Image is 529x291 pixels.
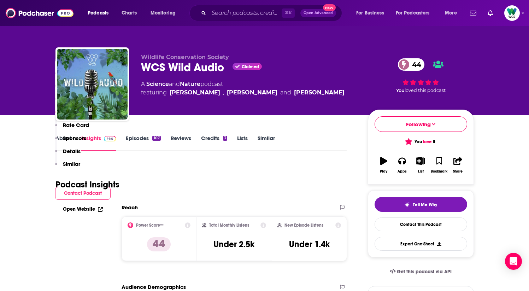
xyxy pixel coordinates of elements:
a: Science [146,81,169,87]
div: A podcast [141,80,345,97]
img: Podchaser - Follow, Share and Rate Podcasts [6,6,74,20]
span: Podcasts [88,8,108,18]
div: Bookmark [431,169,447,174]
span: ⌘ K [282,8,295,18]
button: Similar [55,161,80,174]
span: Get this podcast via API [397,269,452,275]
span: Wildlife Conservation Society [141,54,229,60]
span: You [396,88,405,93]
button: open menu [440,7,466,19]
span: Tell Me Why [413,202,437,208]
div: Apps [398,169,407,174]
span: For Podcasters [396,8,430,18]
div: 107 [152,136,160,141]
h3: Under 2.5k [213,239,254,250]
a: [PERSON_NAME] [227,88,277,97]
p: 44 [147,237,171,251]
span: 44 [405,58,425,71]
button: Apps [393,152,411,178]
span: and [280,88,291,97]
a: Charts [117,7,141,19]
h2: New Episode Listens [284,223,323,228]
span: Charts [122,8,137,18]
span: Claimed [242,65,259,69]
button: You love it [375,135,467,149]
div: Open Intercom Messenger [505,253,522,270]
button: open menu [351,7,393,19]
a: Nat Moss [170,88,220,97]
a: Contact This Podcast [375,217,467,231]
span: Monitoring [151,8,176,18]
h2: Power Score™ [136,223,164,228]
button: open menu [146,7,185,19]
a: Episodes107 [126,135,160,151]
span: For Business [356,8,384,18]
img: tell me why sparkle [404,202,410,208]
button: Sponsors [55,135,86,148]
button: Details [55,148,81,161]
span: and [169,81,180,87]
button: Export One-Sheet [375,237,467,251]
a: Show notifications dropdown [467,7,479,19]
button: Contact Podcast [55,187,111,200]
a: Dan Rosen [294,88,345,97]
div: 44Youloved this podcast [368,54,474,98]
span: New [323,4,336,11]
button: Play [375,152,393,178]
div: Search podcasts, credits, & more... [196,5,349,21]
button: open menu [83,7,118,19]
h2: Total Monthly Listens [209,223,249,228]
h3: Under 1.4k [289,239,330,250]
button: open menu [391,7,440,19]
a: Show notifications dropdown [485,7,496,19]
div: List [418,169,424,174]
div: 3 [223,136,227,141]
p: Similar [63,161,80,167]
div: Share [453,169,463,174]
span: Open Advanced [304,11,333,15]
a: Similar [258,135,275,151]
button: tell me why sparkleTell Me Why [375,197,467,212]
img: WCS Wild Audio [57,49,128,120]
p: Sponsors [63,135,86,141]
span: More [445,8,457,18]
button: Open AdvancedNew [300,9,336,17]
a: 44 [398,58,425,71]
a: Credits3 [201,135,227,151]
p: Details [63,148,81,155]
span: love [423,139,432,145]
a: Nature [180,81,200,87]
span: Following [406,121,431,128]
button: Bookmark [430,152,448,178]
a: Lists [237,135,248,151]
span: , [223,88,224,97]
a: Reviews [171,135,191,151]
button: Share [448,152,467,178]
h2: Reach [122,204,138,211]
h2: Audience Demographics [122,284,186,290]
button: Show profile menu [504,5,520,21]
button: List [411,152,430,178]
img: User Profile [504,5,520,21]
div: Play [380,169,387,174]
a: Get this podcast via API [384,263,458,280]
button: Following [375,116,467,132]
span: You it [406,139,435,145]
a: Open Website [63,206,103,212]
span: loved this podcast [405,88,446,93]
span: Logged in as WCS_Newsroom [504,5,520,21]
span: featuring [141,88,345,97]
input: Search podcasts, credits, & more... [209,7,282,19]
